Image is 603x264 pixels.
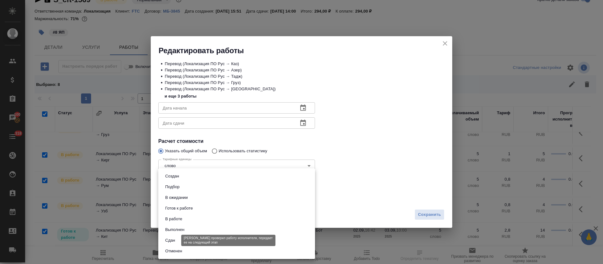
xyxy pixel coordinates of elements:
[163,237,177,244] button: Сдан
[163,173,181,180] button: Создан
[163,226,186,233] button: Выполнен
[163,183,182,190] button: Подбор
[163,205,195,212] button: Готов к работе
[163,216,184,222] button: В работе
[163,248,184,255] button: Отменен
[163,194,190,201] button: В ожидании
